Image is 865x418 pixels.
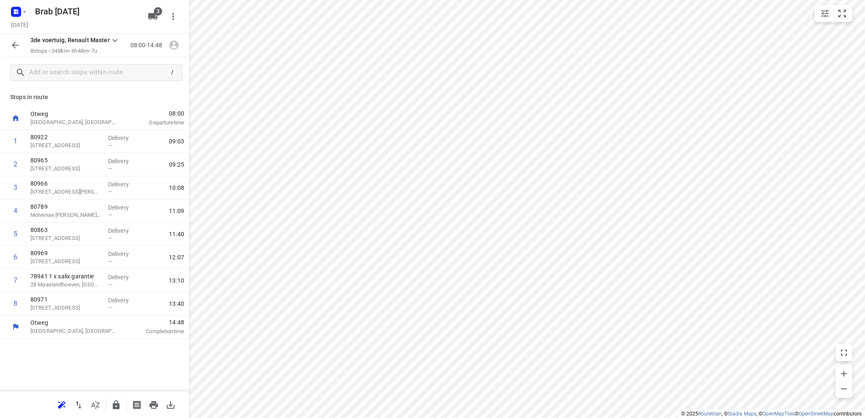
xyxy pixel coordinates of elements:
[728,411,756,417] a: Stadia Maps
[108,396,125,413] button: Lock route
[30,295,101,304] p: 80971
[108,157,139,165] p: Delivery
[168,68,177,77] div: /
[8,20,32,30] h5: Project date
[815,5,852,22] div: small contained button group
[30,304,101,312] p: Delwijnsestraat 54, Delwijnen
[169,160,184,169] span: 09:25
[10,93,179,102] p: Stops in route
[70,400,87,408] span: Reverse route
[30,133,101,141] p: 80922
[169,299,184,308] span: 13:40
[128,109,184,118] span: 08:00
[30,118,118,127] p: [GEOGRAPHIC_DATA], [GEOGRAPHIC_DATA]
[30,327,118,335] p: [GEOGRAPHIC_DATA], [GEOGRAPHIC_DATA]
[108,250,139,258] p: Delivery
[30,47,120,55] p: 8 stops • 348km • 6h48m • 7u
[30,202,101,211] p: 80789
[30,188,101,196] p: Beukenlaan 1, Sprang-capelle
[108,189,112,195] span: —
[14,253,17,261] div: 6
[14,299,17,307] div: 8
[30,272,101,280] p: 78941 1 x salix garantie
[108,227,139,235] p: Delivery
[169,183,184,192] span: 10:08
[32,5,141,18] h5: Brab [DATE]
[14,230,17,238] div: 5
[14,276,17,284] div: 7
[816,5,833,22] button: Map settings
[108,235,112,241] span: —
[108,180,139,189] p: Delivery
[169,253,184,262] span: 12:07
[128,119,184,127] p: Departure time
[108,165,112,172] span: —
[30,165,101,173] p: [STREET_ADDRESS]
[108,203,139,212] p: Delivery
[128,318,184,326] span: 14:48
[162,400,179,408] span: Download route
[834,5,851,22] button: Fit zoom
[29,66,168,79] input: Add or search stops within route
[30,36,110,45] p: 3de voertuig, Renault Master
[128,327,184,336] p: Completion time
[108,281,112,288] span: —
[698,411,722,417] a: Routetitan
[169,207,184,215] span: 11:09
[762,411,795,417] a: OpenMapTiles
[30,234,101,243] p: [STREET_ADDRESS]
[14,183,17,191] div: 3
[108,212,112,218] span: —
[30,110,118,118] p: Otweg
[30,249,101,257] p: 80969
[108,305,112,311] span: —
[108,296,139,305] p: Delivery
[108,273,139,281] p: Delivery
[131,41,166,50] p: 08:00-14:48
[30,141,101,150] p: [STREET_ADDRESS]
[14,137,17,145] div: 1
[108,134,139,142] p: Delivery
[128,400,145,408] span: Print shipping labels
[53,400,70,408] span: Reoptimize route
[169,230,184,238] span: 11:40
[87,400,104,408] span: Sort by time window
[154,7,162,16] span: 3
[30,211,101,219] p: Molvense Erven 28, Nuenen
[30,226,101,234] p: 80863
[30,318,118,327] p: Otweg
[166,41,182,49] span: Assign driver
[144,8,161,25] button: 3
[30,280,101,289] p: 28 Maaslandhoeven, [GEOGRAPHIC_DATA]
[799,411,834,417] a: OpenStreetMap
[681,411,862,417] li: © 2025 , © , © © contributors
[30,156,101,165] p: 80965
[108,258,112,264] span: —
[30,257,101,266] p: [STREET_ADDRESS]
[14,160,17,168] div: 2
[145,400,162,408] span: Print route
[14,207,17,215] div: 4
[108,142,112,148] span: —
[169,137,184,146] span: 09:03
[169,276,184,285] span: 13:10
[30,179,101,188] p: 80966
